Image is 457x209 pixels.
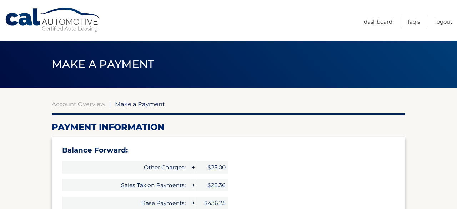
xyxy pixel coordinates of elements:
[62,179,189,191] span: Sales Tax on Payments:
[196,161,228,174] span: $25.00
[62,161,189,174] span: Other Charges:
[435,16,452,28] a: Logout
[364,16,392,28] a: Dashboard
[52,100,105,108] a: Account Overview
[189,179,196,191] span: +
[115,100,165,108] span: Make a Payment
[5,7,101,33] a: Cal Automotive
[109,100,111,108] span: |
[52,58,154,71] span: Make a Payment
[52,122,405,133] h2: Payment Information
[189,161,196,174] span: +
[62,146,395,155] h3: Balance Forward:
[196,179,228,191] span: $28.36
[408,16,420,28] a: FAQ's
